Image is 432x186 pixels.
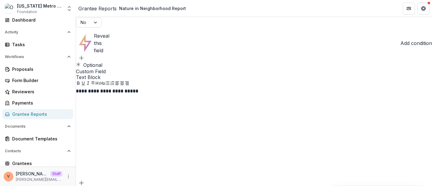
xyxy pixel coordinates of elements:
a: Tasks [2,40,73,50]
div: Document Templates [12,136,68,142]
p: [PERSON_NAME][EMAIL_ADDRESS][DOMAIN_NAME] [16,177,62,182]
button: Bold [76,80,81,88]
span: Activity [5,30,65,34]
button: Strike [91,80,95,88]
div: Payments [12,100,68,106]
img: Oregon Metro Parks and Nature Workflow Sandbox [5,4,15,13]
button: Add field [78,54,84,61]
span: Custom Field [76,69,432,74]
div: Grantees [12,160,68,167]
a: Payments [2,98,73,108]
div: Proposals [12,66,68,72]
button: Align Left [115,80,120,88]
span: Text Block [76,74,432,80]
a: Grantee Reports [2,109,73,119]
button: Align Right [125,80,129,88]
span: Workflows [5,55,65,59]
div: Dashboard [12,17,68,23]
button: Heading 1 [95,80,100,88]
button: Open Workflows [2,52,73,62]
a: Dashboard [2,15,73,25]
button: Partners [403,2,415,15]
button: Get Help [417,2,430,15]
a: Proposals [2,64,73,74]
a: Reviewers [2,87,73,97]
div: Grantee Reports [12,111,68,117]
button: Open entity switcher [65,2,74,15]
button: Heading 2 [100,80,105,88]
div: Nature in Neighborhood Report [119,5,186,12]
a: Document Templates [2,134,73,144]
p: [PERSON_NAME] [16,170,48,177]
button: Ordered List [110,80,115,88]
span: Contacts [5,149,65,153]
div: Reviewers [12,88,68,95]
button: Bullet List [105,80,110,88]
div: Tasks [12,41,68,48]
button: Open Activity [2,27,73,37]
span: Foundation [17,9,37,15]
span: Documents [5,124,65,129]
button: Add condition [398,40,432,47]
button: Open Documents [2,122,73,131]
button: Add field [78,179,84,186]
button: Required [76,61,102,69]
nav: breadcrumb [78,4,188,13]
button: Italicize [86,80,91,88]
div: Form Builder [12,77,68,84]
span: Reveal this field [94,32,112,54]
a: Grantee Reports [78,5,117,12]
div: Venkat [7,174,10,178]
button: Align Center [120,80,125,88]
button: Underline [81,80,86,88]
div: [US_STATE] Metro Parks and Nature Workflow Sandbox [17,3,63,9]
a: Grantees [2,158,73,168]
button: More [65,173,72,180]
a: Form Builder [2,75,73,85]
button: Open Contacts [2,146,73,156]
p: Staff [50,171,62,177]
